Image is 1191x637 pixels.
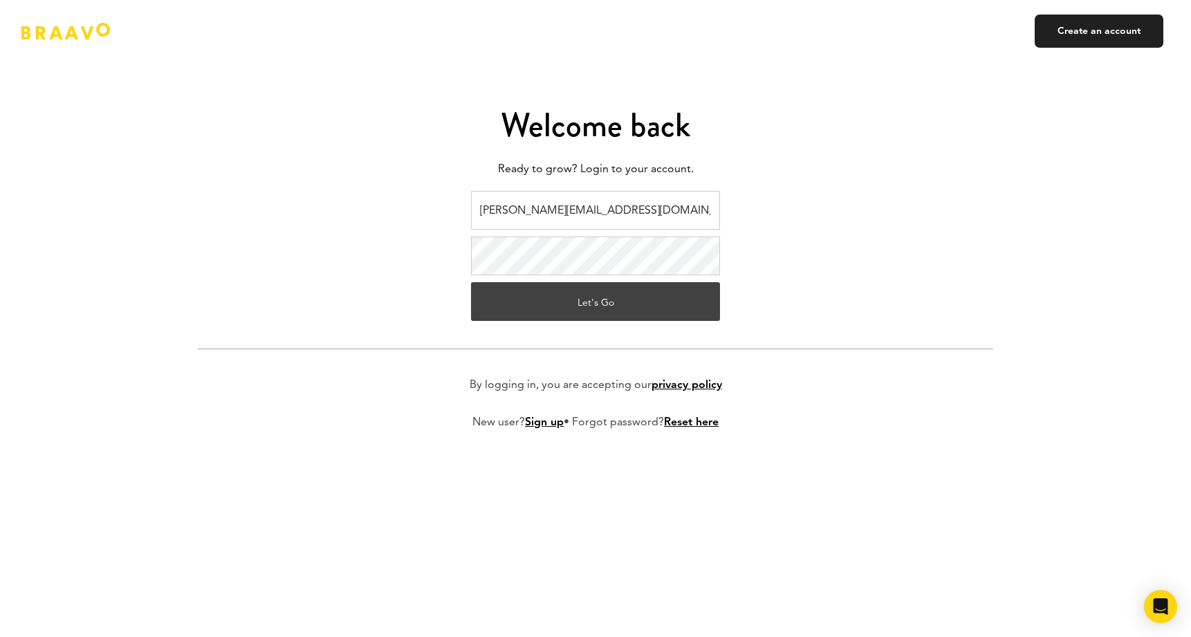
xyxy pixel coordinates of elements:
[472,414,719,431] p: New user? • Forgot password?
[471,282,720,321] button: Let's Go
[1035,15,1163,48] a: Create an account
[501,102,690,149] span: Welcome back
[470,377,722,394] p: By logging in, you are accepting our
[471,191,720,230] input: Email
[1144,590,1177,623] div: Open Intercom Messenger
[525,417,564,428] a: Sign up
[198,159,993,180] p: Ready to grow? Login to your account.
[652,380,722,391] a: privacy policy
[29,10,79,22] span: Support
[664,417,719,428] a: Reset here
